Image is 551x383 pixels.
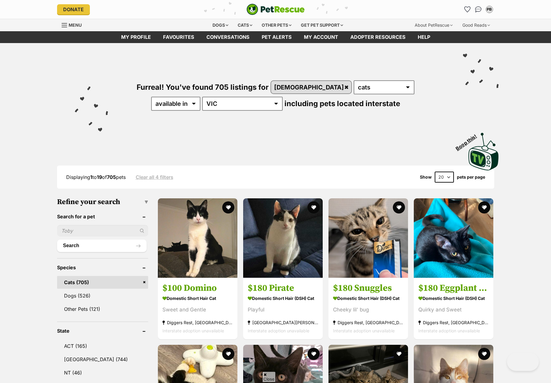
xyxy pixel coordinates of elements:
span: Displaying to of pets [66,174,126,180]
button: favourite [308,348,320,360]
span: Interstate adoption unavailable [333,328,395,333]
img: $180 Eggplant (E) - Domestic Short Hair (DSH) Cat [414,198,493,278]
a: $180 Snuggles Domestic Short Hair (DSH) Cat Cheeky lil' bug Diggers Rest, [GEOGRAPHIC_DATA] Inter... [328,277,408,339]
h3: $180 Pirate [248,282,318,294]
a: [GEOGRAPHIC_DATA] (744) [57,353,148,366]
a: Other Pets (121) [57,303,148,315]
header: Species [57,265,148,270]
span: Boop this! [454,129,482,151]
div: Playful [248,305,318,314]
span: Menu [69,22,82,28]
strong: Diggers Rest, [GEOGRAPHIC_DATA] [162,318,233,326]
header: State [57,328,148,334]
span: including pets located interstate [284,99,400,108]
span: Interstate adoption unavailable [162,328,224,333]
h3: $180 Eggplant (E) [418,282,489,294]
span: Furreal! You've found 705 listings for [137,83,269,92]
div: Sweet and Gentle [162,305,233,314]
button: My account [485,5,494,14]
strong: Domestic Short Hair (DSH) Cat [333,294,403,302]
a: Pet alerts [256,31,298,43]
img: logo-cat-932fe2b9b8326f06289b0f2fb663e598f794de774fb13d1741a6617ecf9a85b4.svg [247,4,305,15]
a: Clear all 4 filters [136,174,173,180]
span: Close [262,371,276,382]
a: Conversations [474,5,483,14]
strong: [GEOGRAPHIC_DATA][PERSON_NAME][GEOGRAPHIC_DATA] [248,318,318,326]
button: Search [57,240,147,252]
button: favourite [393,348,405,360]
img: $100 Domino - Domestic Short Hair Cat [158,198,237,278]
a: conversations [200,31,256,43]
a: Favourites [157,31,200,43]
a: Menu [62,19,86,30]
a: Adopter resources [344,31,412,43]
div: Quirky and Sweet [418,305,489,314]
a: Boop this! [468,127,499,172]
div: Cheeky lil' bug [333,305,403,314]
img: $180 Pirate - Domestic Short Hair (DSH) Cat [243,198,323,278]
strong: Diggers Rest, [GEOGRAPHIC_DATA] [333,318,403,326]
button: favourite [393,201,405,213]
div: Cats [233,19,257,31]
strong: Diggers Rest, [GEOGRAPHIC_DATA] [418,318,489,326]
a: $100 Domino Domestic Short Hair Cat Sweet and Gentle Diggers Rest, [GEOGRAPHIC_DATA] Interstate a... [158,277,237,339]
a: PetRescue [247,4,305,15]
h3: $100 Domino [162,282,233,294]
strong: 705 [107,174,116,180]
div: Dogs [208,19,233,31]
img: chat-41dd97257d64d25036548639549fe6c8038ab92f7586957e7f3b1b290dea8141.svg [475,6,481,12]
a: $180 Eggplant (E) Domestic Short Hair (DSH) Cat Quirky and Sweet Diggers Rest, [GEOGRAPHIC_DATA] ... [414,277,493,339]
a: Favourites [463,5,472,14]
a: Cats (705) [57,276,148,289]
a: [DEMOGRAPHIC_DATA] [271,81,351,93]
button: favourite [478,201,491,213]
input: Toby [57,225,148,237]
div: Get pet support [297,19,347,31]
a: My account [298,31,344,43]
div: Good Reads [458,19,494,31]
a: Dogs (526) [57,289,148,302]
h3: Refine your search [57,198,148,206]
button: favourite [222,348,234,360]
a: Help [412,31,436,43]
span: Show [420,175,432,180]
header: Search for a pet [57,214,148,219]
strong: Domestic Short Hair (DSH) Cat [418,294,489,302]
button: favourite [222,201,234,213]
div: PB [486,6,492,12]
button: favourite [308,201,320,213]
a: ACT (165) [57,340,148,352]
img: PetRescue TV logo [468,133,499,170]
h3: $180 Snuggles [333,282,403,294]
div: Other pets [257,19,296,31]
label: pets per page [457,175,485,180]
a: NT (46) [57,366,148,379]
a: Donate [57,4,90,15]
ul: Account quick links [463,5,494,14]
strong: Domestic Short Hair Cat [162,294,233,302]
button: favourite [478,348,491,360]
a: My profile [115,31,157,43]
img: $180 Snuggles - Domestic Short Hair (DSH) Cat [328,198,408,278]
strong: 19 [97,174,102,180]
a: $180 Pirate Domestic Short Hair (DSH) Cat Playful [GEOGRAPHIC_DATA][PERSON_NAME][GEOGRAPHIC_DATA]... [243,277,323,339]
span: Interstate adoption unavailable [418,328,480,333]
strong: Domestic Short Hair (DSH) Cat [248,294,318,302]
iframe: Help Scout Beacon - Open [507,353,539,371]
span: Interstate adoption unavailable [248,328,309,333]
strong: 1 [90,174,92,180]
div: About PetRescue [410,19,457,31]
